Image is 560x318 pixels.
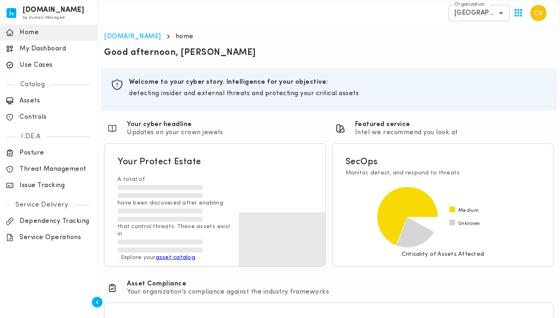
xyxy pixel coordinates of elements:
[10,201,74,209] p: Service Delivery
[7,8,16,18] img: invicta.io
[20,97,92,105] p: Assets
[104,33,553,41] nav: breadcrumb
[402,251,484,258] p: Criticality of Assets Affected
[20,181,92,189] p: Issue Tracking
[346,170,460,177] p: Monitor, detect, and respond to threats
[20,217,92,225] p: Dependency Tracking
[156,255,195,261] a: asset catalog
[104,47,553,59] p: Good afternoon, [PERSON_NAME]
[20,165,92,173] p: Threat Management
[20,233,92,242] p: Service Operations
[449,5,510,21] div: [GEOGRAPHIC_DATA]
[530,5,547,21] img: Carter Velasquez
[15,81,51,89] p: Catalog
[355,129,458,137] p: Intel we recommend you look at
[118,157,201,168] h5: Your Protect Estate
[127,288,329,296] p: Your organization's compliance against the industry frameworks
[355,120,458,129] h6: Featured service
[20,45,92,53] p: My Dashboard
[127,120,223,129] h6: Your cyber headline
[104,33,161,40] a: [DOMAIN_NAME]
[20,61,92,69] p: Use Cases
[127,280,329,288] h6: Asset Compliance
[129,89,547,98] p: detecting insider and external threats and protecting your critical assets
[458,207,479,214] span: Medium
[15,133,46,141] p: I.DE.A
[454,1,485,8] label: Organization
[458,220,480,227] span: Unknown
[176,33,194,41] p: home
[129,78,547,86] h6: Welcome to your cyber story. Intelligence for your objective:
[20,113,92,121] p: Controls
[346,157,378,168] h5: SecOps
[20,28,92,37] p: Home
[127,129,223,137] p: Updates on your crown jewels
[527,2,550,24] button: User
[23,15,65,20] span: by Human Managed
[23,7,85,13] h6: [DOMAIN_NAME]
[20,149,92,157] p: Posture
